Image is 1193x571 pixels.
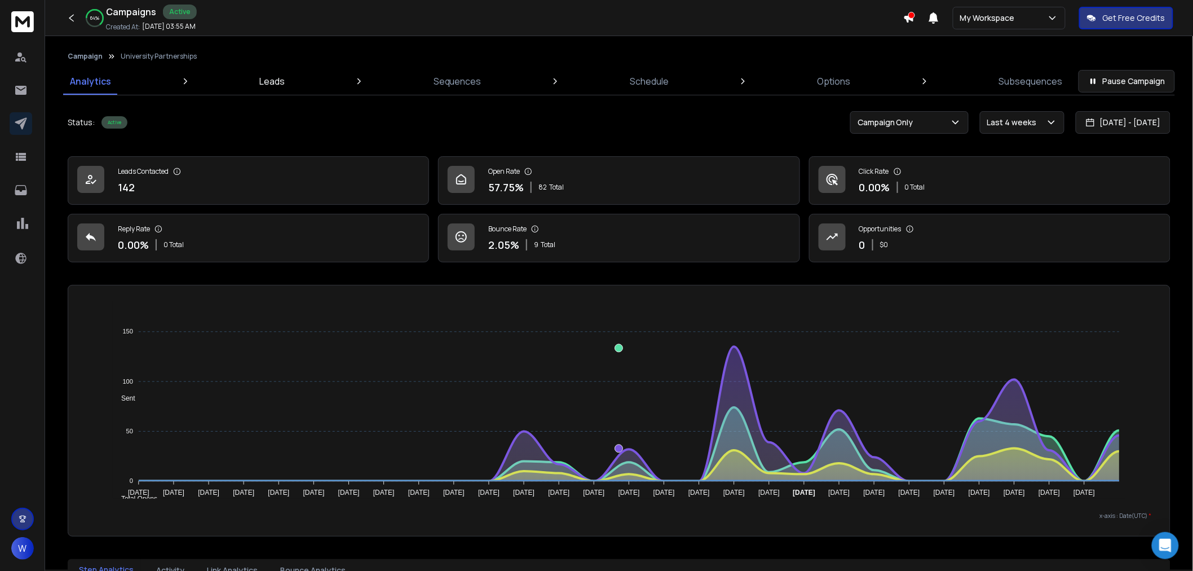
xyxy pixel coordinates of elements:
[759,489,780,497] tspan: [DATE]
[130,478,133,485] tspan: 0
[408,489,430,497] tspan: [DATE]
[303,489,325,497] tspan: [DATE]
[68,117,95,128] p: Status:
[858,117,918,128] p: Campaign Only
[514,489,535,497] tspan: [DATE]
[443,489,465,497] tspan: [DATE]
[438,156,799,205] a: Open Rate57.75%82Total
[68,214,429,262] a: Reply Rate0.00%0 Total
[541,240,555,249] span: Total
[163,5,197,19] div: Active
[1103,12,1165,24] p: Get Free Credits
[1074,489,1095,497] tspan: [DATE]
[106,5,156,19] h1: Campaigns
[118,167,169,176] p: Leads Contacted
[86,512,1152,520] p: x-axis : Date(UTC)
[549,183,564,192] span: Total
[427,68,488,95] a: Sequences
[859,179,890,195] p: 0.00 %
[259,74,285,88] p: Leads
[1079,7,1173,29] button: Get Free Credits
[198,489,220,497] tspan: [DATE]
[101,116,127,129] div: Active
[434,74,481,88] p: Sequences
[723,489,745,497] tspan: [DATE]
[630,74,669,88] p: Schedule
[584,489,605,497] tspan: [DATE]
[126,428,133,434] tspan: 50
[809,214,1170,262] a: Opportunities0$0
[859,225,902,234] p: Opportunities
[1076,111,1170,134] button: [DATE] - [DATE]
[488,167,520,176] p: Open Rate
[905,183,925,192] p: 0 Total
[899,489,920,497] tspan: [DATE]
[118,179,135,195] p: 142
[11,537,34,560] button: W
[70,74,111,88] p: Analytics
[253,68,291,95] a: Leads
[118,237,149,253] p: 0.00 %
[68,156,429,205] a: Leads Contacted142
[987,117,1041,128] p: Last 4 weeks
[123,328,133,335] tspan: 150
[534,240,538,249] span: 9
[164,240,184,249] p: 0 Total
[90,15,99,21] p: 64 %
[809,156,1170,205] a: Click Rate0.00%0 Total
[999,74,1063,88] p: Subsequences
[934,489,955,497] tspan: [DATE]
[142,22,196,31] p: [DATE] 03:55 AM
[818,74,851,88] p: Options
[163,489,184,497] tspan: [DATE]
[373,489,395,497] tspan: [DATE]
[992,68,1070,95] a: Subsequences
[538,183,547,192] span: 82
[688,489,710,497] tspan: [DATE]
[338,489,360,497] tspan: [DATE]
[63,68,118,95] a: Analytics
[960,12,1019,24] p: My Workspace
[488,179,524,195] p: 57.75 %
[68,52,103,61] button: Campaign
[623,68,675,95] a: Schedule
[1004,489,1025,497] tspan: [DATE]
[268,489,290,497] tspan: [DATE]
[233,489,255,497] tspan: [DATE]
[859,237,865,253] p: 0
[1152,532,1179,559] div: Open Intercom Messenger
[128,489,149,497] tspan: [DATE]
[1079,70,1175,93] button: Pause Campaign
[118,225,150,234] p: Reply Rate
[653,489,675,497] tspan: [DATE]
[829,489,850,497] tspan: [DATE]
[864,489,885,497] tspan: [DATE]
[880,240,889,249] p: $ 0
[113,394,135,402] span: Sent
[488,225,527,234] p: Bounce Rate
[121,52,197,61] p: University Partnerships
[123,378,133,385] tspan: 100
[488,237,519,253] p: 2.05 %
[1039,489,1061,497] tspan: [DATE]
[859,167,889,176] p: Click Rate
[113,495,157,503] span: Total Opens
[438,214,799,262] a: Bounce Rate2.05%9Total
[969,489,990,497] tspan: [DATE]
[479,489,500,497] tspan: [DATE]
[811,68,858,95] a: Options
[618,489,640,497] tspan: [DATE]
[106,23,140,32] p: Created At:
[793,489,816,497] tspan: [DATE]
[549,489,570,497] tspan: [DATE]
